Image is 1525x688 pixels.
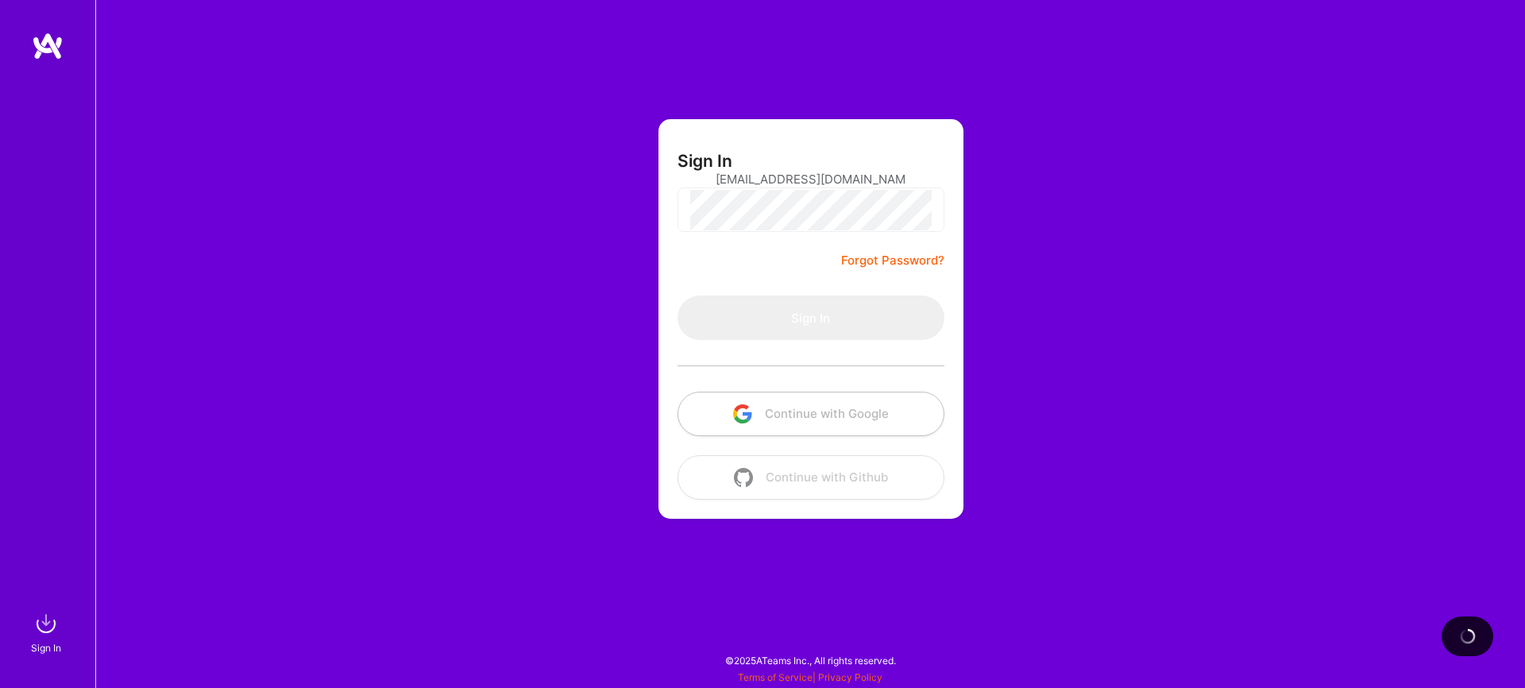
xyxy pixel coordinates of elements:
[678,151,732,171] h3: Sign In
[33,608,62,656] a: sign inSign In
[30,608,62,640] img: sign in
[32,32,64,60] img: logo
[818,671,882,683] a: Privacy Policy
[1459,628,1477,645] img: loading
[678,392,944,436] button: Continue with Google
[678,455,944,500] button: Continue with Github
[31,640,61,656] div: Sign In
[738,671,813,683] a: Terms of Service
[734,468,753,487] img: icon
[678,296,944,340] button: Sign In
[841,251,944,270] a: Forgot Password?
[716,159,906,199] input: Email...
[733,404,752,423] img: icon
[95,640,1525,680] div: © 2025 ATeams Inc., All rights reserved.
[738,671,882,683] span: |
